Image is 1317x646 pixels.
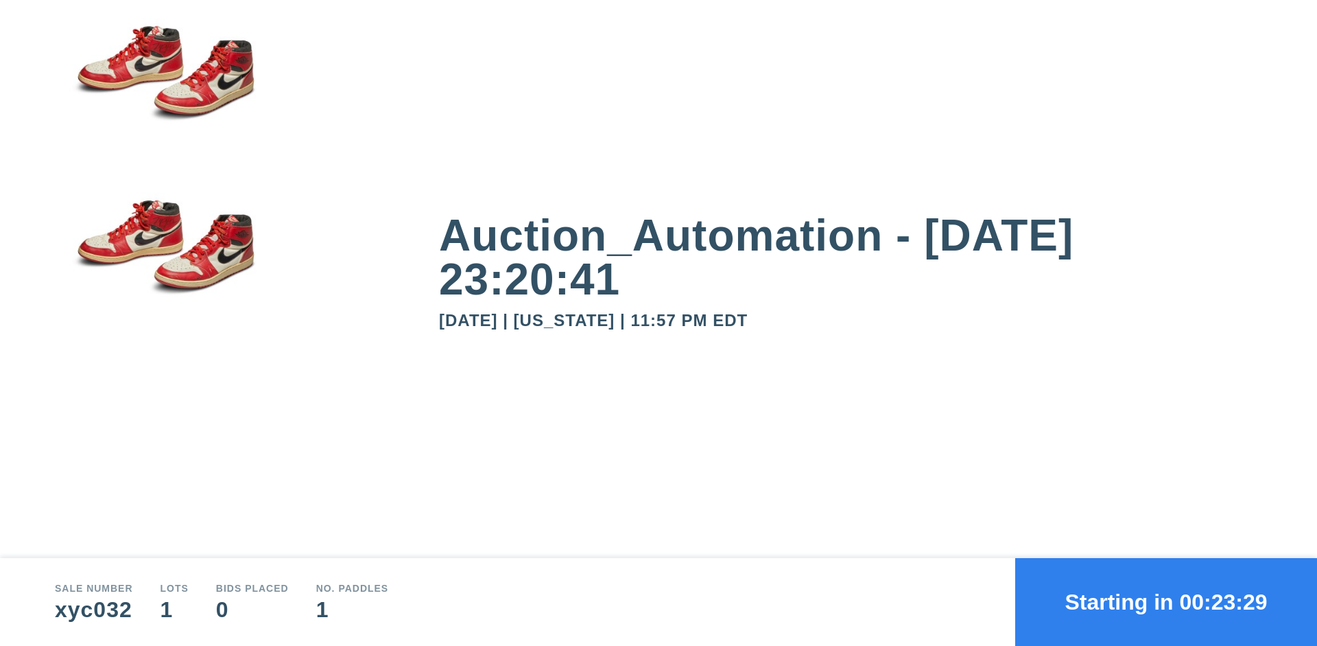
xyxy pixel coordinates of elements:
div: 1 [161,599,189,621]
div: Auction_Automation - [DATE] 23:20:41 [439,214,1262,301]
div: 1 [316,599,389,621]
img: small [55,1,274,175]
div: Bids Placed [216,584,289,593]
div: [DATE] | [US_STATE] | 11:57 PM EDT [439,312,1262,329]
div: 0 [216,599,289,621]
button: Starting in 00:23:29 [1015,558,1317,646]
div: xyc032 [55,599,133,621]
div: Sale number [55,584,133,593]
div: Lots [161,584,189,593]
div: No. Paddles [316,584,389,593]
